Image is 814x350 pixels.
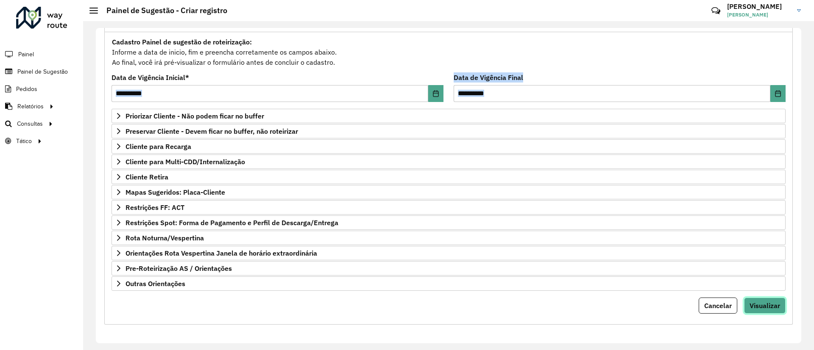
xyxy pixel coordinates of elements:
span: Orientações Rota Vespertina Janela de horário extraordinária [125,250,317,256]
span: Cliente Retira [125,174,168,180]
span: Pedidos [16,85,37,94]
a: Cliente para Recarga [112,139,786,154]
a: Preservar Cliente - Devem ficar no buffer, não roteirizar [112,124,786,138]
span: Relatórios [17,102,44,111]
h2: Painel de Sugestão - Criar registro [98,6,227,15]
div: Informe a data de inicio, fim e preencha corretamente os campos abaixo. Ao final, você irá pré-vi... [112,36,786,68]
button: Choose Date [428,85,443,102]
span: Cancelar [704,301,732,310]
a: Restrições Spot: Forma de Pagamento e Perfil de Descarga/Entrega [112,215,786,230]
span: [PERSON_NAME] [727,11,791,19]
span: Priorizar Cliente - Não podem ficar no buffer [125,113,264,119]
span: Mapas Sugeridos: Placa-Cliente [125,189,225,196]
span: Pre-Roteirização AS / Orientações [125,265,232,272]
a: Cliente Retira [112,170,786,184]
span: Preservar Cliente - Devem ficar no buffer, não roteirizar [125,128,298,135]
a: Mapas Sugeridos: Placa-Cliente [112,185,786,199]
a: Priorizar Cliente - Não podem ficar no buffer [112,109,786,123]
span: Painel [18,50,34,59]
span: Consultas [17,119,43,128]
h3: [PERSON_NAME] [727,3,791,11]
span: Outras Orientações [125,280,185,287]
span: Visualizar [750,301,780,310]
a: Rota Noturna/Vespertina [112,231,786,245]
a: Orientações Rota Vespertina Janela de horário extraordinária [112,246,786,260]
span: Tático [16,137,32,146]
button: Choose Date [770,85,786,102]
span: Rota Noturna/Vespertina [125,234,204,241]
span: Cliente para Multi-CDD/Internalização [125,158,245,165]
button: Visualizar [744,298,786,314]
label: Data de Vigência Final [454,72,523,83]
a: Restrições FF: ACT [112,200,786,215]
button: Cancelar [699,298,737,314]
a: Cliente para Multi-CDD/Internalização [112,154,786,169]
strong: Cadastro Painel de sugestão de roteirização: [112,38,252,46]
span: Restrições FF: ACT [125,204,184,211]
span: Painel de Sugestão [17,67,68,76]
span: Restrições Spot: Forma de Pagamento e Perfil de Descarga/Entrega [125,219,338,226]
label: Data de Vigência Inicial [112,72,189,83]
a: Contato Rápido [707,2,725,20]
a: Pre-Roteirização AS / Orientações [112,261,786,276]
span: Cliente para Recarga [125,143,191,150]
a: Outras Orientações [112,276,786,291]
